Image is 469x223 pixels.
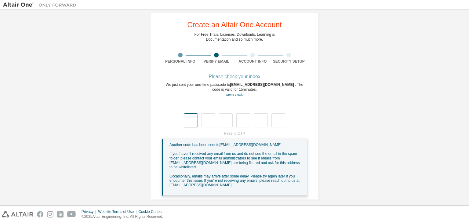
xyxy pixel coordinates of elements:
[271,59,307,64] div: Security Setup
[2,211,33,218] img: altair_logo.svg
[169,174,300,187] span: Occasionally, emails may arrive after some delay. Please try again later if you encounter this is...
[57,211,64,218] img: linkedin.svg
[187,21,282,28] div: Create an Altair One Account
[47,211,53,218] img: instagram.svg
[195,32,275,42] div: For Free Trials, Licenses, Downloads, Learning & Documentation and so much more.
[169,152,300,169] span: If you haven't received any email from us and do not see the email in the spam folder, please con...
[230,82,295,87] span: [EMAIL_ADDRESS][DOMAIN_NAME]
[162,82,307,97] div: We just sent your one-time passcode to . The code is valid for 15 minutes.
[169,143,282,147] span: Another code has been sent to [EMAIL_ADDRESS][DOMAIN_NAME] .
[98,209,138,214] div: Website Terms of Use
[162,59,198,64] div: Personal Info
[82,214,168,219] p: © 2025 Altair Engineering, Inc. All Rights Reserved.
[225,93,243,96] a: Go back to the registration form
[198,59,235,64] div: Verify Email
[234,59,271,64] div: Account Info
[82,209,98,214] div: Privacy
[162,75,307,79] div: Please check your inbox
[138,209,168,214] div: Cookie Consent
[37,211,43,218] img: facebook.svg
[67,211,76,218] img: youtube.svg
[3,2,79,8] img: Altair One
